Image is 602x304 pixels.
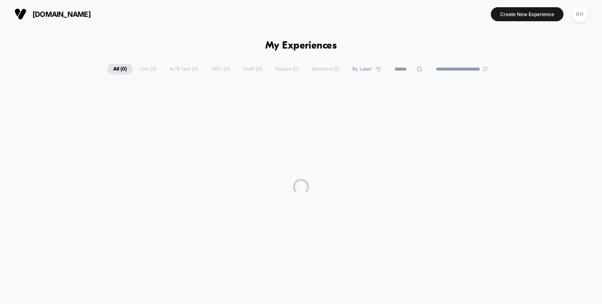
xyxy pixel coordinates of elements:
[107,64,133,75] span: All ( 0 )
[14,8,26,20] img: Visually logo
[352,66,372,72] span: By Label
[572,6,588,22] div: BH
[569,6,590,22] button: BH
[265,40,337,52] h1: My Experiences
[33,10,91,18] span: [DOMAIN_NAME]
[12,8,93,20] button: [DOMAIN_NAME]
[491,7,563,21] button: Create New Experience
[483,67,488,71] img: end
